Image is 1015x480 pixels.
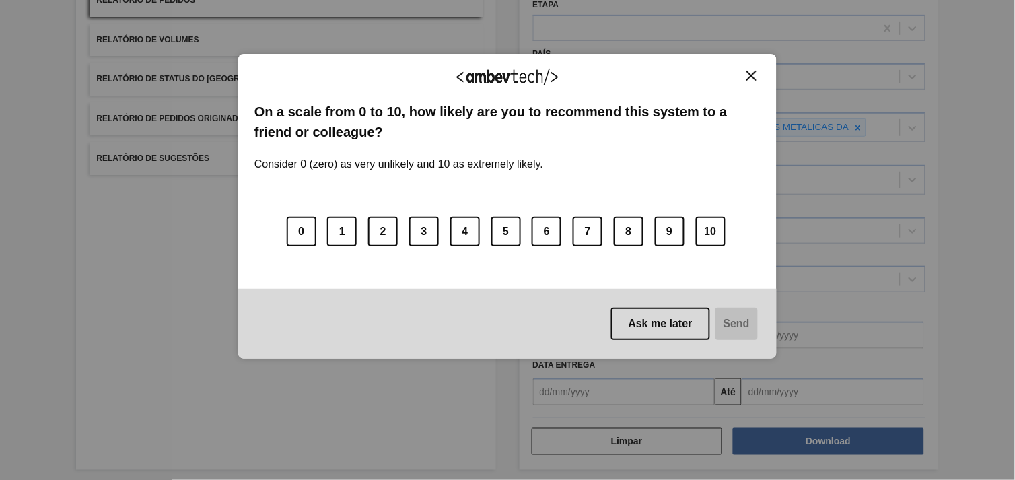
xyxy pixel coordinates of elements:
button: 4 [450,217,480,246]
button: 7 [573,217,602,246]
button: Ask me later [611,308,710,340]
button: 0 [287,217,316,246]
button: 10 [696,217,726,246]
img: Logo Ambevtech [457,69,558,85]
img: Close [746,71,757,81]
button: 6 [532,217,561,246]
label: Consider 0 (zero) as very unlikely and 10 as extremely likely. [254,142,543,170]
label: On a scale from 0 to 10, how likely are you to recommend this system to a friend or colleague? [254,102,761,143]
button: 1 [327,217,357,246]
button: 2 [368,217,398,246]
button: 5 [491,217,521,246]
button: 3 [409,217,439,246]
button: Close [742,70,761,81]
button: 9 [655,217,685,246]
button: 8 [614,217,643,246]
